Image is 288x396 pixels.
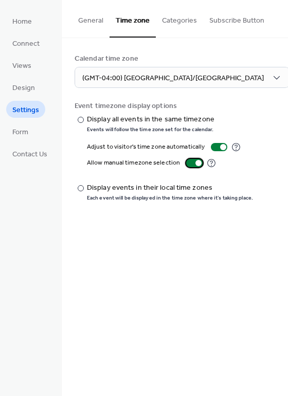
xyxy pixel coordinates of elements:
span: Contact Us [12,149,47,160]
span: Views [12,61,31,71]
span: (GMT-04:00) [GEOGRAPHIC_DATA]/[GEOGRAPHIC_DATA] [82,71,264,85]
div: Calendar time zone [75,53,273,64]
a: Form [6,123,34,140]
div: Allow manual timezone selection [87,157,180,168]
div: Display events in their local time zones [87,183,251,193]
span: Form [12,127,28,138]
div: Each event will be displayed in the time zone where it's taking place. [87,194,253,202]
a: Design [6,79,41,96]
a: Home [6,12,38,29]
div: Display all events in the same timezone [87,114,214,125]
div: Event timezone display options [75,101,273,112]
a: Contact Us [6,145,53,162]
span: Connect [12,39,40,49]
a: Settings [6,101,45,118]
span: Design [12,83,35,94]
span: Home [12,16,32,27]
span: Settings [12,105,39,116]
div: Events will follow the time zone set for the calendar. [87,126,217,133]
a: Connect [6,34,46,51]
div: Adjust to visitor's time zone automatically [87,141,205,152]
a: Views [6,57,38,74]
